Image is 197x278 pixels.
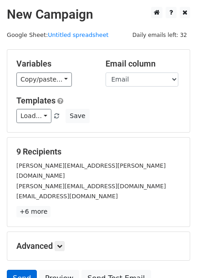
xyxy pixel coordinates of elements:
[16,193,118,200] small: [EMAIL_ADDRESS][DOMAIN_NAME]
[129,31,190,38] a: Daily emails left: 32
[16,147,181,157] h5: 9 Recipients
[152,234,197,278] iframe: Chat Widget
[16,109,51,123] a: Load...
[7,31,109,38] small: Google Sheet:
[16,162,166,180] small: [PERSON_NAME][EMAIL_ADDRESS][PERSON_NAME][DOMAIN_NAME]
[7,7,190,22] h2: New Campaign
[16,206,51,217] a: +6 more
[66,109,89,123] button: Save
[16,241,181,251] h5: Advanced
[16,59,92,69] h5: Variables
[16,72,72,87] a: Copy/paste...
[48,31,108,38] a: Untitled spreadsheet
[16,96,56,105] a: Templates
[129,30,190,40] span: Daily emails left: 32
[106,59,181,69] h5: Email column
[16,183,166,190] small: [PERSON_NAME][EMAIL_ADDRESS][DOMAIN_NAME]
